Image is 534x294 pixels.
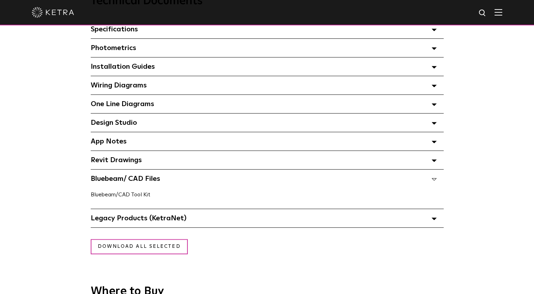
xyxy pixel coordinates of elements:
[32,7,74,18] img: ketra-logo-2019-white
[91,175,160,182] span: Bluebeam/ CAD Files
[91,215,186,222] span: Legacy Products (KetraNet)
[91,44,136,51] span: Photometrics
[91,100,154,108] span: One Line Diagrams
[91,192,150,197] a: Bluebeam/CAD Tool Kit
[478,9,487,18] img: search icon
[91,82,147,89] span: Wiring Diagrams
[91,119,137,126] span: Design Studio
[91,239,188,254] a: Download all selected
[494,9,502,16] img: Hamburger%20Nav.svg
[91,157,142,164] span: Revit Drawings
[91,138,127,145] span: App Notes
[91,26,138,33] span: Specifications
[91,63,155,70] span: Installation Guides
